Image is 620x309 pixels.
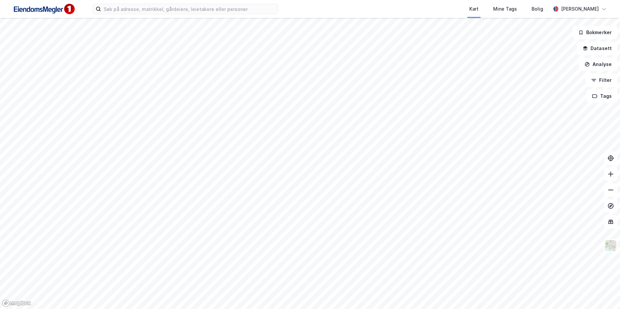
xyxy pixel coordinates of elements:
div: Mine Tags [493,5,517,13]
div: Bolig [532,5,543,13]
div: Kart [469,5,479,13]
img: F4PB6Px+NJ5v8B7XTbfpPpyloAAAAASUVORK5CYII= [11,2,77,17]
iframe: Chat Widget [587,277,620,309]
div: Kontrollprogram for chat [587,277,620,309]
input: Søk på adresse, matrikkel, gårdeiere, leietakere eller personer [101,4,278,14]
div: [PERSON_NAME] [561,5,599,13]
